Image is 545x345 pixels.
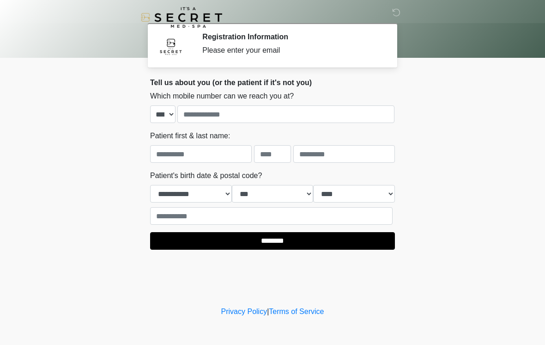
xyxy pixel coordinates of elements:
a: Privacy Policy [221,308,267,315]
label: Patient's birth date & postal code? [150,170,262,181]
img: Agent Avatar [157,32,185,60]
h2: Registration Information [202,32,381,41]
div: Please enter your email [202,45,381,56]
a: | [267,308,269,315]
a: Terms of Service [269,308,324,315]
label: Which mobile number can we reach you at? [150,91,294,102]
img: It's A Secret Med Spa Logo [141,7,222,28]
h2: Tell us about you (or the patient if it's not you) [150,78,395,87]
label: Patient first & last name: [150,130,230,142]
